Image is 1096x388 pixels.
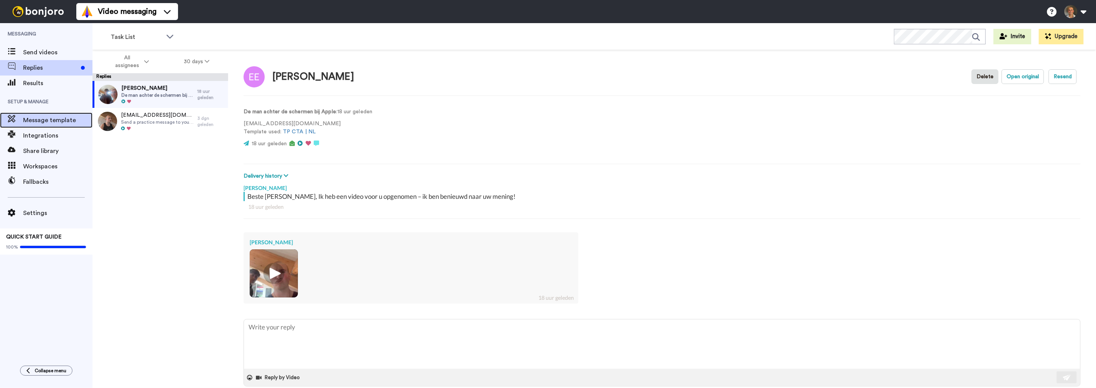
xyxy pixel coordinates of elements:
img: vm-color.svg [81,5,93,18]
img: 15fd7715-5066-4152-872c-3a358e46b597-thumb.jpg [250,249,298,297]
a: [EMAIL_ADDRESS][DOMAIN_NAME]Send a practice message to yourself3 dgn geleden [92,108,228,135]
a: [PERSON_NAME]De man achter de schermen bij Apple18 uur geleden [92,81,228,108]
button: Reply by Video [256,372,303,383]
div: [PERSON_NAME] [244,180,1081,192]
img: send-white.svg [1063,375,1071,381]
span: Integrations [23,131,92,140]
button: Delete [972,69,999,84]
div: [PERSON_NAME] [250,239,572,246]
img: ic_play_thick.png [263,263,284,284]
span: Video messaging [98,6,156,17]
div: 18 uur geleden [538,294,574,302]
img: 973d1407-e4d9-4bd6-94b8-15a6efffb9f5-thumb.jpg [98,112,117,131]
span: [EMAIL_ADDRESS][DOMAIN_NAME] [121,111,193,119]
span: Send videos [23,48,92,57]
span: Results [23,79,92,88]
img: bj-logo-header-white.svg [9,6,67,17]
button: Upgrade [1039,29,1084,44]
a: TP CTA | NL [283,129,316,134]
button: Open original [1002,69,1044,84]
div: Beste [PERSON_NAME], Ik heb een video voor u opgenomen – ik ben benieuwd naar uw mening! [247,192,1079,201]
div: [PERSON_NAME] [272,71,354,82]
button: Delivery history [244,172,291,180]
button: Invite [993,29,1031,44]
span: [PERSON_NAME] [121,84,193,92]
p: : 18 uur geleden [244,108,372,116]
span: Share library [23,146,92,156]
span: 18 uur geleden [252,141,287,146]
span: Replies [23,63,78,72]
span: 100% [6,244,18,250]
span: Task List [111,32,162,42]
div: Replies [92,73,228,81]
div: 18 uur geleden [197,88,224,101]
img: 6c558246-7b04-495d-8f9c-6f2b62a8f4be-thumb.jpg [98,85,118,104]
button: Resend [1049,69,1077,84]
img: Image of Evan Elings [244,66,265,87]
span: Fallbacks [23,177,92,186]
span: Workspaces [23,162,92,171]
div: 18 uur geleden [248,203,1076,211]
div: 3 dgn geleden [197,115,224,128]
span: All assignees [111,54,143,69]
span: Collapse menu [35,368,66,374]
span: Message template [23,116,92,125]
span: Send a practice message to yourself [121,119,193,125]
button: All assignees [94,51,166,72]
button: Collapse menu [20,366,72,376]
span: Settings [23,208,92,218]
span: De man achter de schermen bij Apple [121,92,193,98]
p: [EMAIL_ADDRESS][DOMAIN_NAME] Template used: [244,120,372,136]
button: 30 days [166,55,227,69]
strong: De man achter de schermen bij Apple [244,109,336,114]
span: QUICK START GUIDE [6,234,62,240]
